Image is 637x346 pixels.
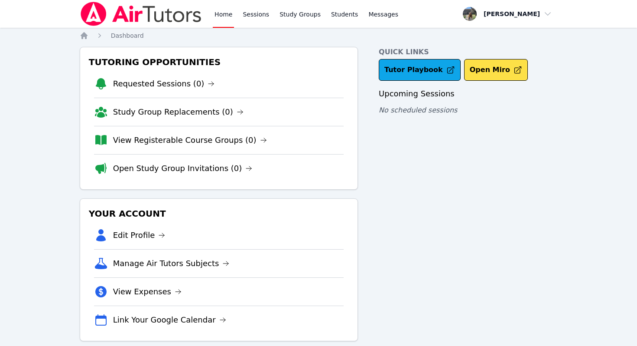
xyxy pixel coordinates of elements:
h3: Tutoring Opportunities [87,54,351,70]
a: Dashboard [111,31,144,40]
h3: Upcoming Sessions [379,88,557,100]
a: View Expenses [113,286,182,298]
img: Air Tutors [80,2,202,26]
span: Messages [368,10,398,19]
a: View Registerable Course Groups (0) [113,134,267,146]
a: Link Your Google Calendar [113,314,226,326]
a: Requested Sessions (0) [113,78,215,90]
nav: Breadcrumb [80,31,558,40]
a: Manage Air Tutors Subjects [113,257,230,270]
h3: Your Account [87,206,351,221]
h4: Quick Links [379,47,557,57]
span: Dashboard [111,32,144,39]
a: Tutor Playbook [379,59,461,81]
button: Open Miro [464,59,528,81]
a: Study Group Replacements (0) [113,106,244,118]
a: Edit Profile [113,229,166,241]
span: No scheduled sessions [379,106,457,114]
a: Open Study Group Invitations (0) [113,162,253,175]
